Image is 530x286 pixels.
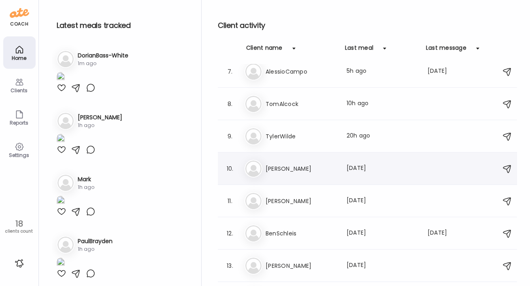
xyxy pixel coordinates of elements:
[245,128,262,144] img: bg-avatar-default.svg
[3,229,36,234] div: clients count
[57,237,74,253] img: bg-avatar-default.svg
[57,196,65,207] img: images%2Fc3yQPshTxLghxXEBtAP8wlMJIoH2%2Fu6xMl734ODvMb0gVMNlc%2FTQkY7JaK9mVnJxngZ7nO_1080
[57,113,74,129] img: bg-avatar-default.svg
[246,44,283,57] div: Client name
[266,164,337,174] h3: [PERSON_NAME]
[347,261,418,271] div: [DATE]
[3,219,36,229] div: 18
[5,120,34,125] div: Reports
[78,113,122,122] h3: [PERSON_NAME]
[266,229,337,238] h3: BenSchleis
[245,193,262,209] img: bg-avatar-default.svg
[245,258,262,274] img: bg-avatar-default.svg
[78,122,122,129] div: 1h ago
[347,164,418,174] div: [DATE]
[266,196,337,206] h3: [PERSON_NAME]
[266,261,337,271] h3: [PERSON_NAME]
[78,60,128,67] div: 1m ago
[57,19,188,32] h2: Latest meals tracked
[225,229,235,238] div: 12.
[266,99,337,109] h3: TomAlcock
[245,96,262,112] img: bg-avatar-default.svg
[5,55,34,61] div: Home
[57,51,74,67] img: bg-avatar-default.svg
[347,99,418,109] div: 10h ago
[78,237,113,246] h3: PaulBrayden
[347,196,418,206] div: [DATE]
[428,229,459,238] div: [DATE]
[78,51,128,60] h3: DorianBass-White
[225,67,235,76] div: 7.
[78,175,94,184] h3: Mark
[10,21,28,28] div: coach
[245,161,262,177] img: bg-avatar-default.svg
[5,88,34,93] div: Clients
[225,99,235,109] div: 8.
[225,131,235,141] div: 9.
[347,229,418,238] div: [DATE]
[245,225,262,242] img: bg-avatar-default.svg
[225,164,235,174] div: 10.
[57,175,74,191] img: bg-avatar-default.svg
[428,67,459,76] div: [DATE]
[225,196,235,206] div: 11.
[5,153,34,158] div: Settings
[266,131,337,141] h3: TylerWilde
[345,44,373,57] div: Last meal
[57,134,65,145] img: images%2FDymDbWZjWyQUJZwdJ9hac6UQAPa2%2FhyiiksIhfwyTOheg95AK%2F4YO8pIyz4LKdk2GSS0F8_1080
[266,67,337,76] h3: AlessioCampo
[245,64,262,80] img: bg-avatar-default.svg
[347,131,418,141] div: 20h ago
[218,19,517,32] h2: Client activity
[426,44,466,57] div: Last message
[225,261,235,271] div: 13.
[347,67,418,76] div: 5h ago
[78,246,113,253] div: 1h ago
[57,72,65,83] img: images%2FyiZxPf6NIYV8JBzzhHlZPBLze0D2%2FEwRT4Xi4912SWIR7c6Zu%2FoVage1WtV6O0V6Oclan7_1080
[57,258,65,269] img: images%2FV1qzwTS9N1SvZbp3wSgTYDvEwJF3%2FVekxmZqHrobHClAqPv2R%2FHVlH8hr1NncHqgbyhd6y_1080
[10,6,29,19] img: ate
[78,184,94,191] div: 1h ago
